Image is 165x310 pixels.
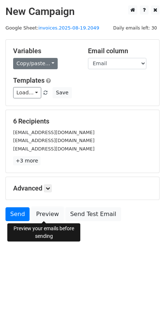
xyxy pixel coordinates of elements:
[88,47,152,55] h5: Email column
[31,207,64,221] a: Preview
[5,207,30,221] a: Send
[53,87,72,98] button: Save
[128,275,165,310] iframe: Chat Widget
[13,184,152,192] h5: Advanced
[111,25,160,31] a: Daily emails left: 30
[7,223,80,242] div: Preview your emails before sending
[13,76,45,84] a: Templates
[13,117,152,125] h5: 6 Recipients
[5,25,99,31] small: Google Sheet:
[111,24,160,32] span: Daily emails left: 30
[38,25,99,31] a: invoices.2025-08-19.2049
[13,130,95,135] small: [EMAIL_ADDRESS][DOMAIN_NAME]
[5,5,160,18] h2: New Campaign
[65,207,121,221] a: Send Test Email
[13,156,41,165] a: +3 more
[13,87,41,98] a: Load...
[13,138,95,143] small: [EMAIL_ADDRESS][DOMAIN_NAME]
[13,47,77,55] h5: Variables
[13,146,95,152] small: [EMAIL_ADDRESS][DOMAIN_NAME]
[13,58,58,69] a: Copy/paste...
